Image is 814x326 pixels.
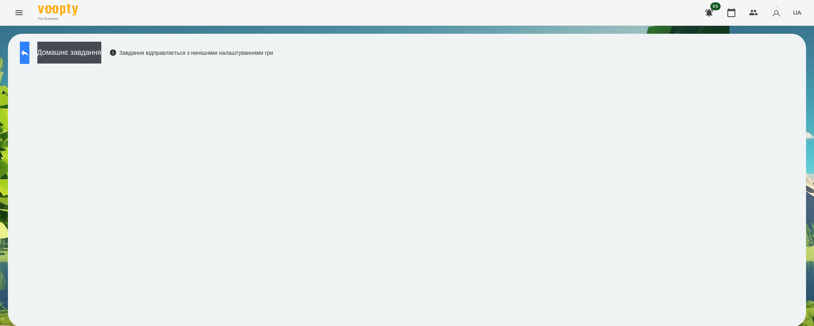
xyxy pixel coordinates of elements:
[38,16,78,21] span: For Business
[790,5,804,20] button: UA
[710,2,721,10] span: 66
[10,3,29,22] button: Menu
[37,42,101,64] button: Домашнє завдання
[109,49,273,57] div: Завдання відправляється з нинішніми налаштуваннями гри
[38,4,78,15] img: Voopty Logo
[793,8,801,17] span: UA
[771,7,782,18] img: avatar_s.png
